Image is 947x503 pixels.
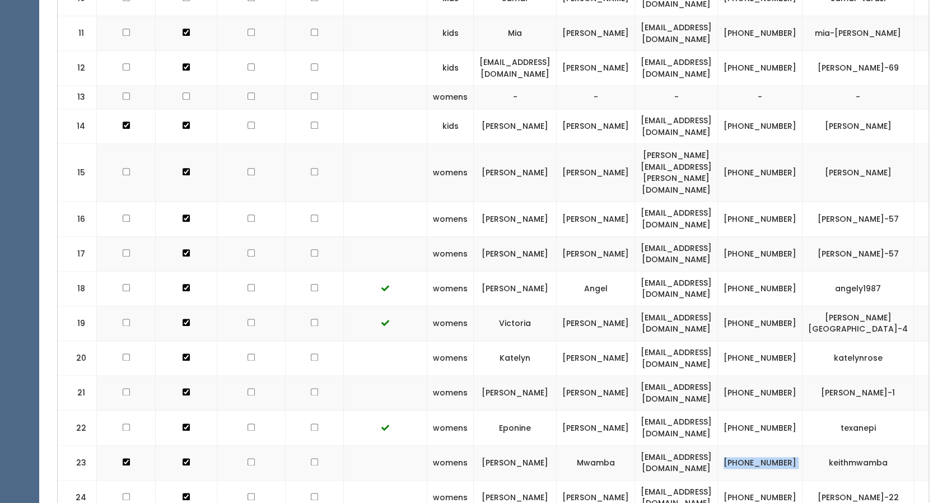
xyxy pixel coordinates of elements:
[718,86,803,109] td: -
[58,109,97,143] td: 14
[635,411,718,445] td: [EMAIL_ADDRESS][DOMAIN_NAME]
[58,376,97,411] td: 21
[718,411,803,445] td: [PHONE_NUMBER]
[474,411,557,445] td: Eponine
[635,271,718,306] td: [EMAIL_ADDRESS][DOMAIN_NAME]
[427,109,474,143] td: kids
[803,86,914,109] td: -
[718,236,803,271] td: [PHONE_NUMBER]
[557,144,635,202] td: [PERSON_NAME]
[557,236,635,271] td: [PERSON_NAME]
[427,376,474,411] td: womens
[427,236,474,271] td: womens
[635,51,718,86] td: [EMAIL_ADDRESS][DOMAIN_NAME]
[557,341,635,376] td: [PERSON_NAME]
[635,445,718,480] td: [EMAIL_ADDRESS][DOMAIN_NAME]
[557,271,635,306] td: Angel
[474,86,557,109] td: -
[474,376,557,411] td: [PERSON_NAME]
[427,341,474,376] td: womens
[635,306,718,341] td: [EMAIL_ADDRESS][DOMAIN_NAME]
[427,411,474,445] td: womens
[474,51,557,86] td: [EMAIL_ADDRESS][DOMAIN_NAME]
[803,144,914,202] td: [PERSON_NAME]
[718,144,803,202] td: [PHONE_NUMBER]
[635,144,718,202] td: [PERSON_NAME][EMAIL_ADDRESS][PERSON_NAME][DOMAIN_NAME]
[58,144,97,202] td: 15
[427,271,474,306] td: womens
[718,271,803,306] td: [PHONE_NUMBER]
[427,445,474,480] td: womens
[474,202,557,236] td: [PERSON_NAME]
[718,306,803,341] td: [PHONE_NUMBER]
[635,202,718,236] td: [EMAIL_ADDRESS][DOMAIN_NAME]
[557,109,635,143] td: [PERSON_NAME]
[718,445,803,480] td: [PHONE_NUMBER]
[718,202,803,236] td: [PHONE_NUMBER]
[557,445,635,480] td: Mwamba
[803,411,914,445] td: texanepi
[58,51,97,86] td: 12
[58,271,97,306] td: 18
[557,86,635,109] td: -
[718,376,803,411] td: [PHONE_NUMBER]
[58,86,97,109] td: 13
[635,109,718,143] td: [EMAIL_ADDRESS][DOMAIN_NAME]
[427,144,474,202] td: womens
[718,341,803,376] td: [PHONE_NUMBER]
[803,16,914,51] td: mia-[PERSON_NAME]
[803,202,914,236] td: [PERSON_NAME]-57
[58,16,97,51] td: 11
[58,236,97,271] td: 17
[474,271,557,306] td: [PERSON_NAME]
[635,16,718,51] td: [EMAIL_ADDRESS][DOMAIN_NAME]
[557,306,635,341] td: [PERSON_NAME]
[58,306,97,341] td: 19
[635,341,718,376] td: [EMAIL_ADDRESS][DOMAIN_NAME]
[58,202,97,236] td: 16
[803,109,914,143] td: [PERSON_NAME]
[635,86,718,109] td: -
[803,236,914,271] td: [PERSON_NAME]-57
[803,445,914,480] td: keithmwamba
[427,86,474,109] td: womens
[718,109,803,143] td: [PHONE_NUMBER]
[557,202,635,236] td: [PERSON_NAME]
[427,202,474,236] td: womens
[474,144,557,202] td: [PERSON_NAME]
[557,51,635,86] td: [PERSON_NAME]
[474,236,557,271] td: [PERSON_NAME]
[427,306,474,341] td: womens
[635,376,718,411] td: [EMAIL_ADDRESS][DOMAIN_NAME]
[58,411,97,445] td: 22
[803,341,914,376] td: katelynrose
[557,16,635,51] td: [PERSON_NAME]
[718,51,803,86] td: [PHONE_NUMBER]
[474,341,557,376] td: Katelyn
[474,109,557,143] td: [PERSON_NAME]
[635,236,718,271] td: [EMAIL_ADDRESS][DOMAIN_NAME]
[557,376,635,411] td: [PERSON_NAME]
[58,445,97,480] td: 23
[427,51,474,86] td: kids
[474,16,557,51] td: Mia
[803,271,914,306] td: angely1987
[803,51,914,86] td: [PERSON_NAME]-69
[803,306,914,341] td: [PERSON_NAME][GEOGRAPHIC_DATA]-4
[557,411,635,445] td: [PERSON_NAME]
[474,306,557,341] td: Victoria
[427,16,474,51] td: kids
[718,16,803,51] td: [PHONE_NUMBER]
[803,376,914,411] td: [PERSON_NAME]-1
[474,445,557,480] td: [PERSON_NAME]
[58,341,97,376] td: 20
